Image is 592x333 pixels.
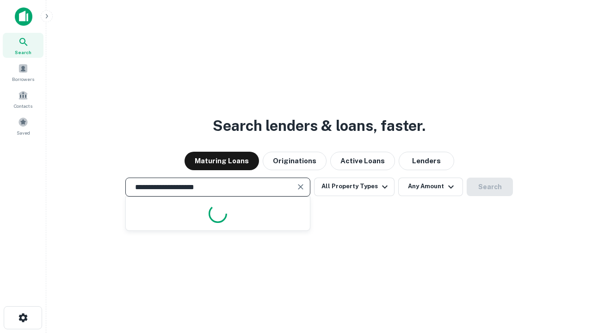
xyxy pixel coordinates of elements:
[314,178,395,196] button: All Property Types
[3,86,43,111] a: Contacts
[213,115,425,137] h3: Search lenders & loans, faster.
[12,75,34,83] span: Borrowers
[546,259,592,303] iframe: Chat Widget
[3,113,43,138] a: Saved
[185,152,259,170] button: Maturing Loans
[17,129,30,136] span: Saved
[15,7,32,26] img: capitalize-icon.png
[14,102,32,110] span: Contacts
[263,152,327,170] button: Originations
[294,180,307,193] button: Clear
[330,152,395,170] button: Active Loans
[398,178,463,196] button: Any Amount
[3,60,43,85] a: Borrowers
[399,152,454,170] button: Lenders
[3,33,43,58] a: Search
[15,49,31,56] span: Search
